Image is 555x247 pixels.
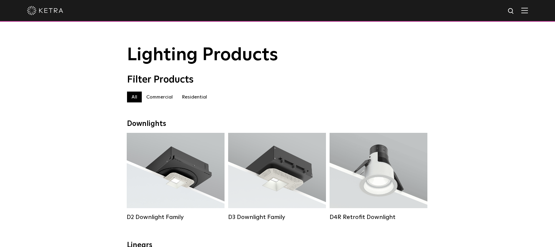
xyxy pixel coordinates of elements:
img: ketra-logo-2019-white [27,6,63,15]
div: D2 Downlight Family [127,214,225,221]
div: D3 Downlight Family [228,214,326,221]
div: Downlights [127,120,428,128]
a: D4R Retrofit Downlight Lumen Output:800Colors:White / BlackBeam Angles:15° / 25° / 40° / 60°Watta... [330,133,427,221]
a: D3 Downlight Family Lumen Output:700 / 900 / 1100Colors:White / Black / Silver / Bronze / Paintab... [228,133,326,221]
label: All [127,92,142,102]
div: D4R Retrofit Downlight [330,214,427,221]
img: search icon [507,8,515,15]
a: D2 Downlight Family Lumen Output:1200Colors:White / Black / Gloss Black / Silver / Bronze / Silve... [127,133,225,221]
div: Filter Products [127,74,428,86]
span: Lighting Products [127,46,278,64]
label: Residential [177,92,212,102]
img: Hamburger%20Nav.svg [521,8,528,13]
label: Commercial [142,92,177,102]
